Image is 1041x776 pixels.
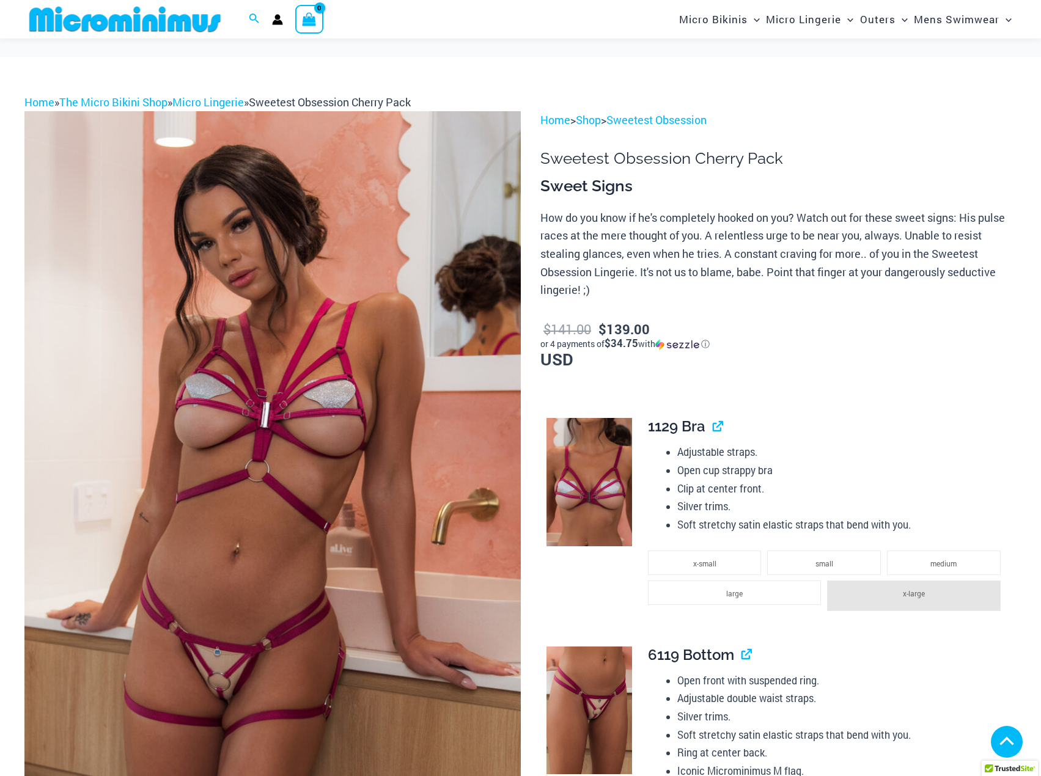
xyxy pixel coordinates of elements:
[648,646,734,664] span: 6119 Bottom
[655,339,699,350] img: Sezzle
[767,551,881,575] li: small
[598,320,606,338] span: $
[540,112,570,127] a: Home
[540,338,1017,350] div: or 4 payments of$34.75withSezzle Click to learn more about Sezzle
[540,176,1017,197] h3: Sweet Signs
[677,689,1006,708] li: Adjustable double waist straps.
[677,726,1006,744] li: Soft stretchy satin elastic straps that bend with you.
[763,4,856,35] a: Micro LingerieMenu ToggleMenu Toggle
[249,95,411,109] span: Sweetest Obsession Cherry Pack
[748,4,760,35] span: Menu Toggle
[676,4,763,35] a: Micro BikinisMenu ToggleMenu Toggle
[677,480,1006,498] li: Clip at center front.
[598,320,650,338] bdi: 139.00
[546,646,632,774] img: Sweetest Obsession Cherry 6119 Bottom 1939
[674,2,1017,37] nav: Site Navigation
[172,95,244,109] a: Micro Lingerie
[999,4,1012,35] span: Menu Toggle
[543,320,591,338] bdi: 141.00
[540,149,1017,168] h1: Sweetest Obsession Cherry Pack
[677,497,1006,516] li: Silver trims.
[543,320,551,338] span: $
[726,588,743,598] span: large
[59,95,167,109] a: The Micro Bikini Shop
[648,551,762,575] li: x-small
[606,112,707,127] a: Sweetest Obsession
[857,4,911,35] a: OutersMenu ToggleMenu Toggle
[841,4,853,35] span: Menu Toggle
[766,4,841,35] span: Micro Lingerie
[24,95,54,109] a: Home
[540,209,1017,300] p: How do you know if he's completely hooked on you? Watch out for these sweet signs: His pulse race...
[24,95,411,109] span: » » »
[272,14,283,25] a: Account icon link
[249,12,260,27] a: Search icon link
[896,4,908,35] span: Menu Toggle
[546,418,632,546] img: Sweetest Obsession Cherry 1129 Bra
[677,461,1006,480] li: Open cup strappy bra
[677,744,1006,762] li: Ring at center back.
[860,4,896,35] span: Outers
[576,112,601,127] a: Shop
[648,417,705,435] span: 1129 Bra
[914,4,999,35] span: Mens Swimwear
[679,4,748,35] span: Micro Bikinis
[605,336,638,350] span: $34.75
[540,319,1017,368] p: USD
[677,443,1006,461] li: Adjustable straps.
[648,580,822,605] li: large
[903,588,925,598] span: x-large
[827,580,1001,611] li: x-large
[911,4,1015,35] a: Mens SwimwearMenu ToggleMenu Toggle
[295,5,323,33] a: View Shopping Cart, empty
[540,111,1017,130] p: > >
[677,708,1006,726] li: Silver trims.
[677,516,1006,534] li: Soft stretchy satin elastic straps that bend with you.
[540,338,1017,350] div: or 4 payments of with
[815,558,833,568] span: small
[930,558,957,568] span: medium
[693,558,716,568] span: x-small
[887,551,1001,575] li: medium
[24,5,226,33] img: MM SHOP LOGO FLAT
[677,672,1006,690] li: Open front with suspended ring.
